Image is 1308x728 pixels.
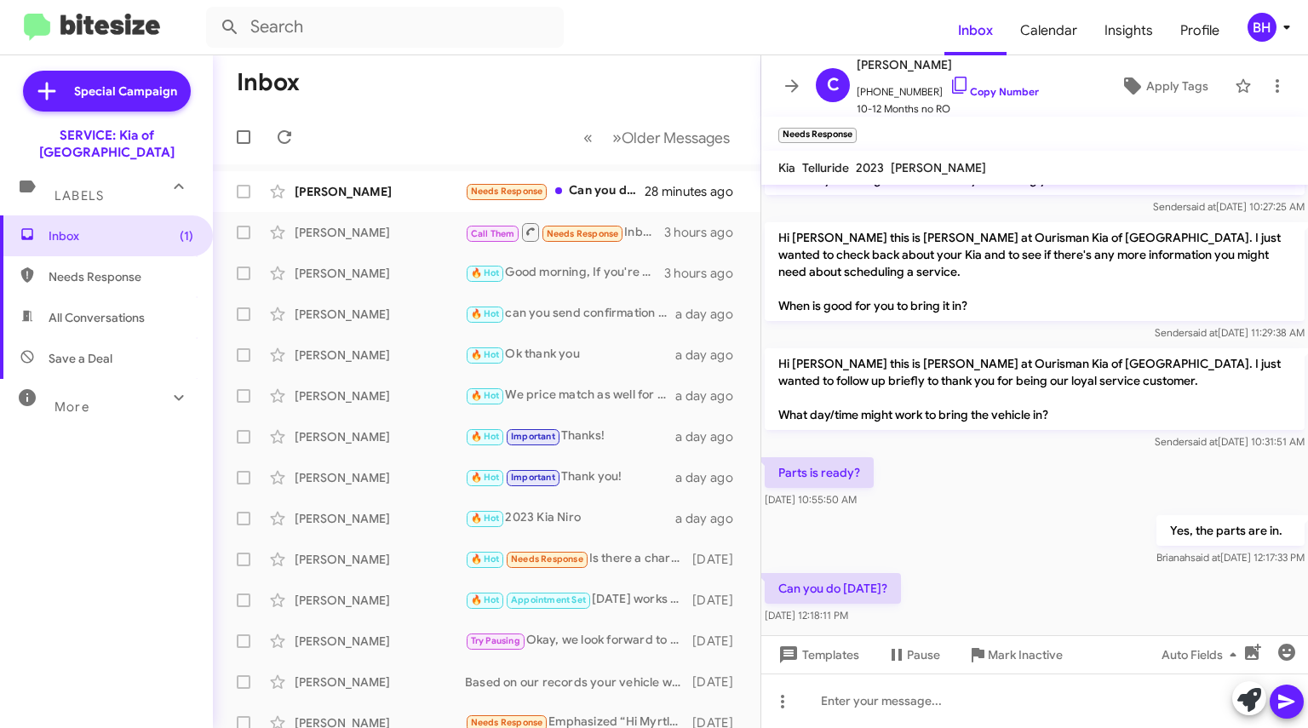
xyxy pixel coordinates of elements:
[954,639,1076,670] button: Mark Inactive
[295,183,465,200] div: [PERSON_NAME]
[511,594,586,605] span: Appointment Set
[873,639,954,670] button: Pause
[1146,71,1208,101] span: Apply Tags
[1248,13,1276,42] div: BH
[574,120,740,155] nav: Page navigation example
[612,127,622,148] span: »
[765,609,848,622] span: [DATE] 12:18:11 PM
[237,69,300,96] h1: Inbox
[765,457,874,488] p: Parts is ready?
[547,228,619,239] span: Needs Response
[692,633,747,650] div: [DATE]
[295,224,465,241] div: [PERSON_NAME]
[761,639,873,670] button: Templates
[765,493,857,506] span: [DATE] 10:55:50 AM
[295,306,465,323] div: [PERSON_NAME]
[471,431,500,442] span: 🔥 Hot
[49,309,145,326] span: All Conversations
[465,467,675,487] div: Thank you!
[1233,13,1289,42] button: BH
[54,188,104,203] span: Labels
[1153,200,1305,213] span: Sender [DATE] 10:27:25 AM
[54,399,89,415] span: More
[675,306,747,323] div: a day ago
[180,227,193,244] span: (1)
[765,222,1305,321] p: Hi [PERSON_NAME] this is [PERSON_NAME] at Ourisman Kia of [GEOGRAPHIC_DATA]. I just wanted to che...
[1155,435,1305,448] span: Sender [DATE] 10:31:51 AM
[775,639,859,670] span: Templates
[1148,639,1257,670] button: Auto Fields
[465,590,692,610] div: [DATE] works great! Ill put you on the schedule right now.
[675,347,747,364] div: a day ago
[471,717,543,728] span: Needs Response
[471,390,500,401] span: 🔥 Hot
[692,674,747,691] div: [DATE]
[295,265,465,282] div: [PERSON_NAME]
[295,674,465,691] div: [PERSON_NAME]
[765,573,901,604] p: Can you do [DATE]?
[295,551,465,568] div: [PERSON_NAME]
[511,431,555,442] span: Important
[573,120,603,155] button: Previous
[778,160,795,175] span: Kia
[465,549,692,569] div: Is there a charge for this?
[206,7,564,48] input: Search
[857,75,1039,100] span: [PHONE_NUMBER]
[471,308,500,319] span: 🔥 Hot
[1156,515,1305,546] p: Yes, the parts are in.
[1162,639,1243,670] span: Auto Fields
[1007,6,1091,55] a: Calendar
[692,551,747,568] div: [DATE]
[465,674,692,691] div: Based on our records your vehicle was lasted serviced at 14,503. Your vehicle may be due for a oi...
[49,227,193,244] span: Inbox
[465,508,675,528] div: 2023 Kia Niro
[23,71,191,112] a: Special Campaign
[622,129,730,147] span: Older Messages
[471,267,500,278] span: 🔥 Hot
[74,83,177,100] span: Special Campaign
[778,128,857,143] small: Needs Response
[511,553,583,565] span: Needs Response
[1167,6,1233,55] span: Profile
[602,120,740,155] button: Next
[471,472,500,483] span: 🔥 Hot
[645,183,747,200] div: 28 minutes ago
[295,592,465,609] div: [PERSON_NAME]
[465,427,675,446] div: Thanks!
[465,386,675,405] div: We price match as well for vehicle services. You do have a open recall as well. The window trim w...
[295,428,465,445] div: [PERSON_NAME]
[471,553,500,565] span: 🔥 Hot
[1156,551,1305,564] span: Brianah [DATE] 12:17:33 PM
[857,100,1039,118] span: 10-12 Months no RO
[765,348,1305,430] p: Hi [PERSON_NAME] this is [PERSON_NAME] at Ourisman Kia of [GEOGRAPHIC_DATA]. I just wanted to fol...
[664,224,747,241] div: 3 hours ago
[1186,200,1216,213] span: said at
[295,633,465,650] div: [PERSON_NAME]
[1101,71,1226,101] button: Apply Tags
[465,181,645,201] div: Can you do [DATE]?
[675,469,747,486] div: a day ago
[664,265,747,282] div: 3 hours ago
[295,347,465,364] div: [PERSON_NAME]
[471,349,500,360] span: 🔥 Hot
[583,127,593,148] span: «
[1091,6,1167,55] a: Insights
[1155,326,1305,339] span: Sender [DATE] 11:29:38 AM
[1188,326,1218,339] span: said at
[49,268,193,285] span: Needs Response
[675,428,747,445] div: a day ago
[465,631,692,651] div: Okay, we look forward to speaking with you.
[692,592,747,609] div: [DATE]
[465,345,675,364] div: Ok thank you
[944,6,1007,55] a: Inbox
[511,472,555,483] span: Important
[988,639,1063,670] span: Mark Inactive
[471,635,520,646] span: Try Pausing
[1190,551,1220,564] span: said at
[857,54,1039,75] span: [PERSON_NAME]
[1188,435,1218,448] span: said at
[471,228,515,239] span: Call Them
[675,387,747,404] div: a day ago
